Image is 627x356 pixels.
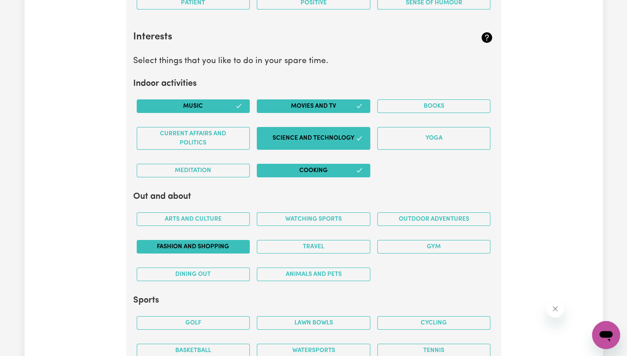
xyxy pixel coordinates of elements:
[5,6,53,13] span: Need any help?
[257,99,370,113] button: Movies and TV
[257,240,370,254] button: Travel
[377,212,491,226] button: Outdoor adventures
[257,268,370,281] button: Animals and pets
[133,191,494,202] h2: Out and about
[257,212,370,226] button: Watching sports
[133,295,494,306] h2: Sports
[133,32,434,43] h2: Interests
[257,127,370,150] button: Science and Technology
[137,164,250,177] button: Meditation
[257,164,370,177] button: Cooking
[257,316,370,330] button: Lawn bowls
[592,321,620,349] iframe: Button to launch messaging window
[377,99,491,113] button: Books
[546,300,564,317] iframe: Close message
[137,127,250,150] button: Current Affairs and Politics
[133,78,494,89] h2: Indoor activities
[137,212,250,226] button: Arts and Culture
[137,268,250,281] button: Dining out
[137,99,250,113] button: Music
[377,240,491,254] button: Gym
[377,127,491,150] button: Yoga
[377,316,491,330] button: Cycling
[137,316,250,330] button: Golf
[137,240,250,254] button: Fashion and shopping
[133,55,494,68] p: Select things that you like to do in your spare time.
